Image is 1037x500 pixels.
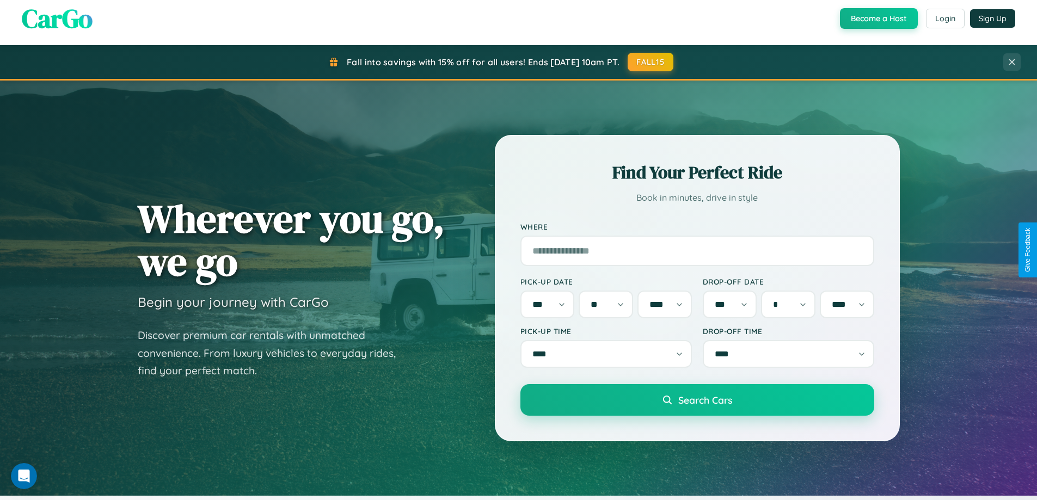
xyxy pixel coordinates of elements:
h3: Begin your journey with CarGo [138,294,329,310]
h2: Find Your Perfect Ride [520,161,874,184]
p: Discover premium car rentals with unmatched convenience. From luxury vehicles to everyday rides, ... [138,326,410,380]
button: Sign Up [970,9,1015,28]
button: Login [926,9,965,28]
h1: Wherever you go, we go [138,197,445,283]
button: Become a Host [840,8,918,29]
span: CarGo [22,1,93,36]
label: Drop-off Time [703,326,874,336]
label: Where [520,222,874,231]
div: Give Feedback [1024,228,1032,272]
label: Pick-up Time [520,326,692,336]
p: Book in minutes, drive in style [520,190,874,206]
button: Search Cars [520,384,874,416]
span: Search Cars [678,394,732,406]
button: FALL15 [628,53,673,71]
iframe: Intercom live chat [11,463,37,489]
label: Drop-off Date [703,277,874,286]
label: Pick-up Date [520,277,692,286]
span: Fall into savings with 15% off for all users! Ends [DATE] 10am PT. [347,57,619,67]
